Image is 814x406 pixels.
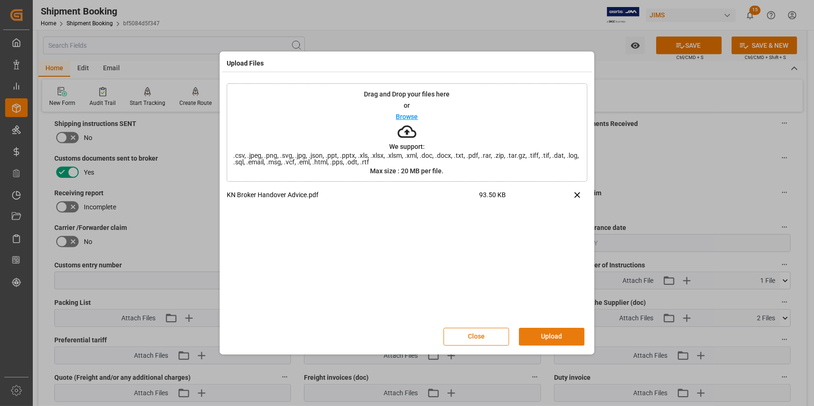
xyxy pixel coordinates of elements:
h4: Upload Files [227,59,264,68]
p: Max size : 20 MB per file. [370,168,444,174]
p: Browse [396,113,418,120]
p: KN Broker Handover Advice.pdf [227,190,479,200]
p: or [404,102,410,109]
button: Upload [519,328,585,346]
p: We support: [389,143,425,150]
button: Close [444,328,509,346]
p: Drag and Drop your files here [364,91,450,97]
div: Drag and Drop your files hereorBrowseWe support:.csv, .jpeg, .png, .svg, .jpg, .json, .ppt, .pptx... [227,83,587,182]
span: 93.50 KB [479,190,543,207]
span: .csv, .jpeg, .png, .svg, .jpg, .json, .ppt, .pptx, .xls, .xlsx, .xlsm, .xml, .doc, .docx, .txt, .... [227,152,587,165]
